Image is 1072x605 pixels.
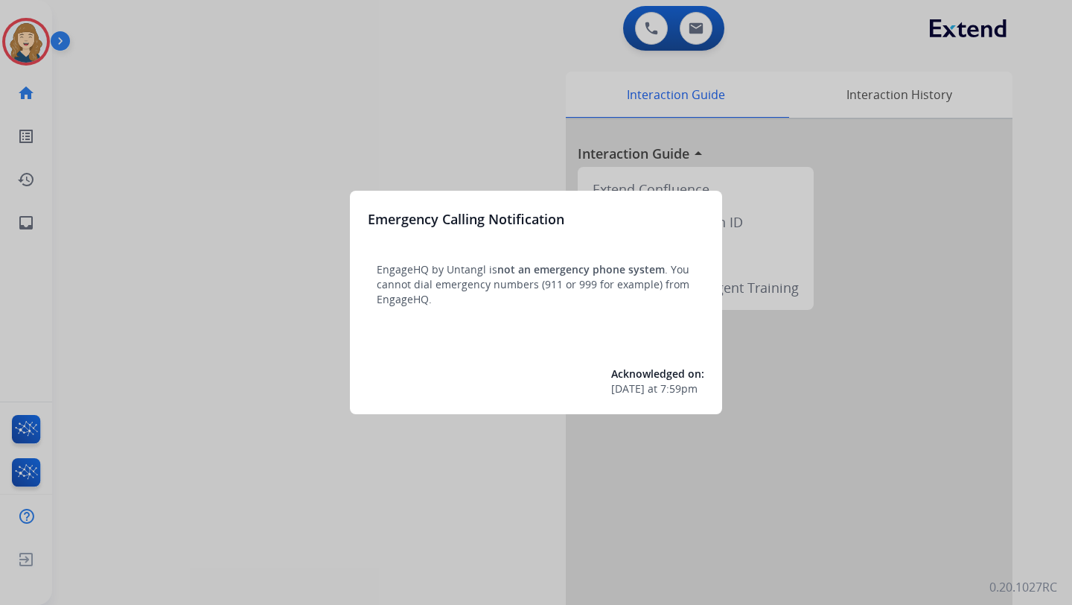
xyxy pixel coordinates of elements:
p: EngageHQ by Untangl is . You cannot dial emergency numbers (911 or 999 for example) from EngageHQ. [377,262,695,307]
h3: Emergency Calling Notification [368,209,564,229]
span: 7:59pm [660,381,698,396]
div: at [611,381,704,396]
span: not an emergency phone system [497,262,665,276]
p: 0.20.1027RC [989,578,1057,596]
span: Acknowledged on: [611,367,704,381]
span: [DATE] [611,381,645,396]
